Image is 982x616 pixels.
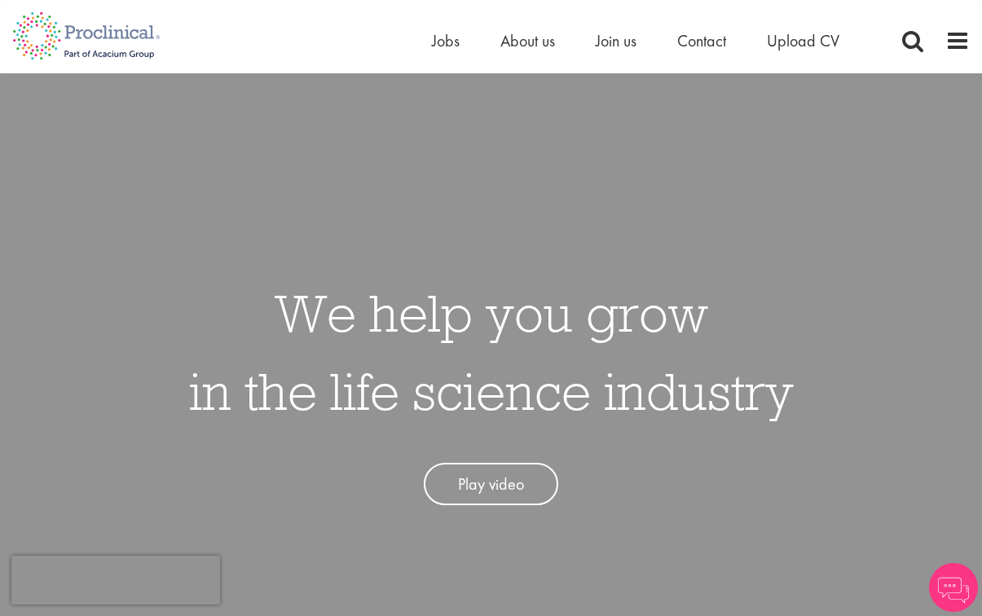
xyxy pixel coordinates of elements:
a: Jobs [432,30,460,51]
img: Chatbot [929,563,978,612]
a: Play video [424,463,558,506]
a: Join us [596,30,636,51]
h1: We help you grow in the life science industry [189,274,794,430]
a: About us [500,30,555,51]
a: Upload CV [767,30,839,51]
a: Contact [677,30,726,51]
